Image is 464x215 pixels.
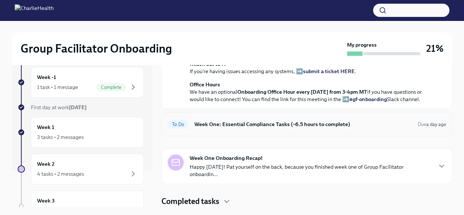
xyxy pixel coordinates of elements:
a: Week -11 task • 1 messageComplete [18,67,144,98]
a: submit a ticket HERE [303,68,355,75]
p: Happy [DATE]! Pat yourself on the back, because you finished week one of Group Facilitator onboar... [190,163,431,178]
span: First day at work [31,104,87,111]
a: #gf-onboarding [349,96,387,103]
strong: My progress [347,41,377,49]
strong: Week One Onboarding Recap! [190,154,263,162]
p: We have an optional if you have questions or would like to connect! You can find the link for thi... [190,81,434,103]
a: To DoWeek One: Essential Compliance Tasks (~6.5 hours to complete)Duea day ago [168,118,446,130]
div: 4 tasks • 2 messages [37,170,84,178]
strong: [DATE] [69,104,87,111]
span: Due [418,122,446,127]
div: Completed tasks [161,196,452,207]
a: Week 24 tasks • 2 messages [18,154,144,184]
a: Week 13 tasks • 2 messages [18,117,144,148]
div: 1 task • 1 message [37,83,78,91]
div: 3 tasks • 2 messages [37,133,84,141]
h3: 21% [426,42,443,55]
h6: Week 3 [37,197,55,205]
span: Complete [96,85,126,90]
h4: Completed tasks [161,196,219,207]
p: If you're having issues accessing any systems, ➡️ . [190,60,434,75]
span: September 15th, 2025 10:00 [418,121,446,128]
h2: Group Facilitator Onboarding [21,41,172,56]
span: To Do [168,122,189,127]
h6: Week One: Essential Compliance Tasks (~6.5 hours to complete) [194,120,412,128]
strong: Onboarding Office Hour every [DATE] from 3-4pm MT [237,89,367,95]
strong: Office Hours [190,81,220,88]
img: CharlieHealth [15,4,54,16]
h6: Week 1 [37,123,54,131]
h6: Week -1 [37,73,56,81]
h6: Week 2 [37,160,55,168]
strong: a day ago [426,122,446,127]
a: First day at work[DATE] [18,104,144,111]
